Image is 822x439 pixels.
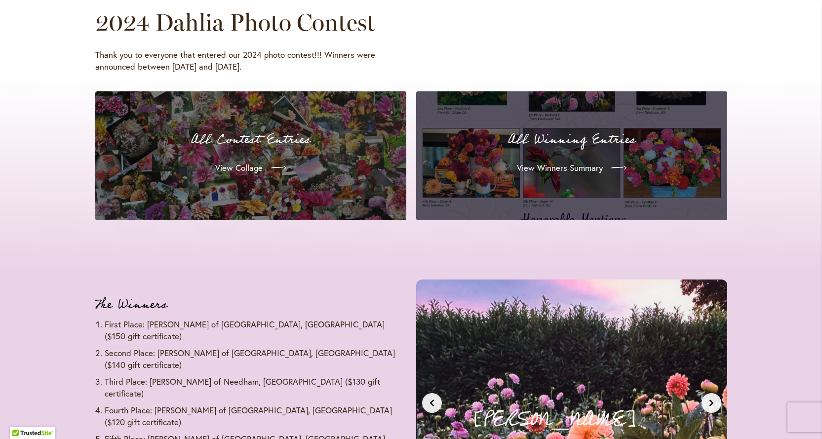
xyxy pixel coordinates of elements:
[95,7,699,37] h2: 2024 Dahlia Photo Contest
[470,403,705,436] p: [PERSON_NAME]
[95,295,406,315] h3: The Winners
[107,129,394,150] p: All Contest Entries
[517,162,603,174] span: View Winners Summary
[105,347,406,371] li: Second Place: [PERSON_NAME] of [GEOGRAPHIC_DATA], [GEOGRAPHIC_DATA] ($140 gift certificate)
[215,162,263,174] span: View Collage
[105,319,406,342] li: First Place: [PERSON_NAME] of [GEOGRAPHIC_DATA], [GEOGRAPHIC_DATA] ($150 gift certificate)
[95,49,416,73] p: Thank you to everyone that entered our 2024 photo contest!!! Winners were announced between [DATE...
[509,154,634,182] a: View Winners Summary
[702,393,721,413] button: Next slide
[207,154,294,182] a: View Collage
[428,129,715,150] p: All Winning Entries
[422,393,442,413] button: Previous slide
[105,376,406,399] li: Third Place: [PERSON_NAME] of Needham, [GEOGRAPHIC_DATA] ($130 gift certificate)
